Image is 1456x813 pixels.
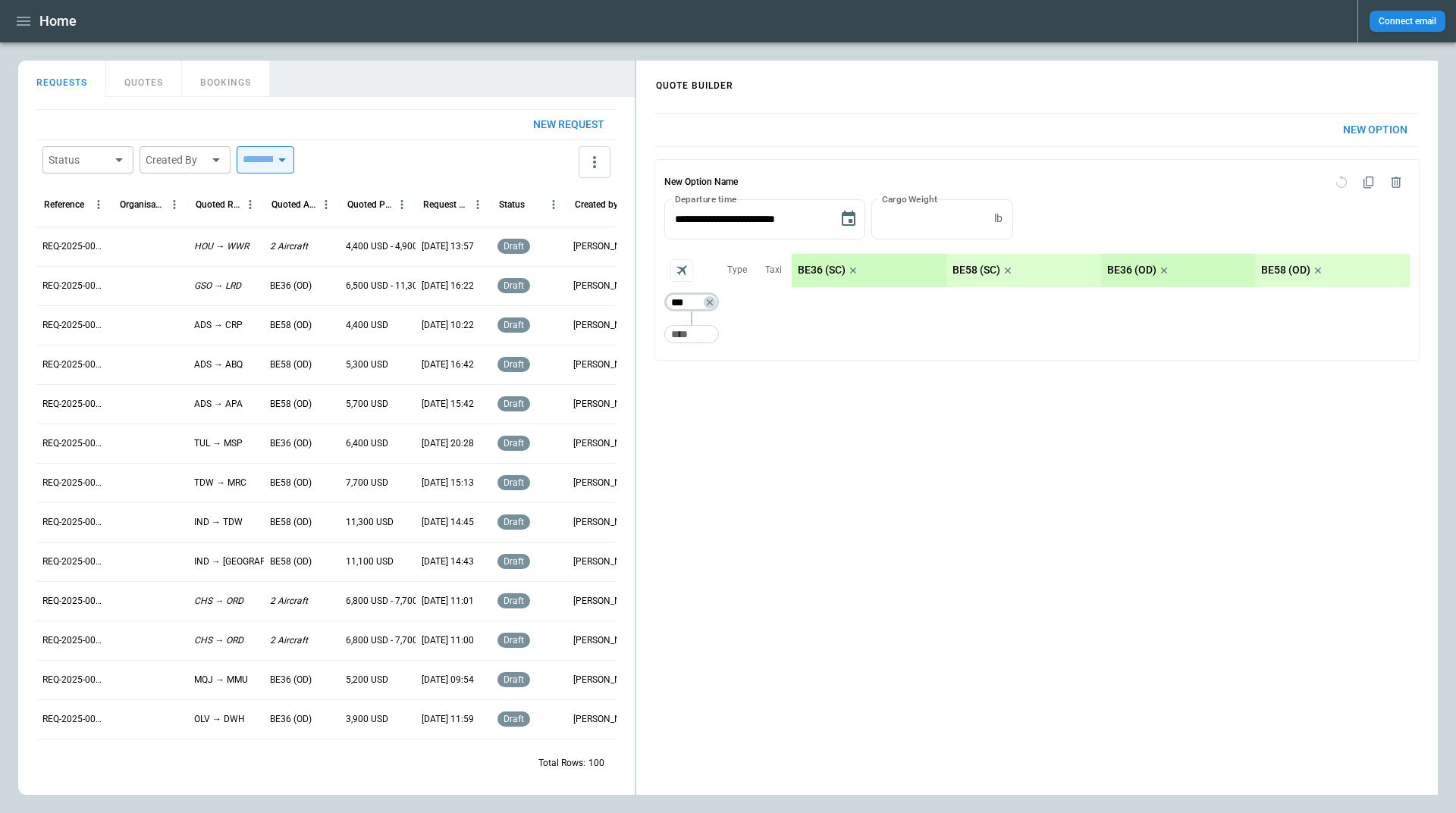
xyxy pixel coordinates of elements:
p: 100 [588,757,604,770]
p: REQ-2025-000240 [42,713,106,726]
button: Quoted Price column menu [392,195,412,214]
div: Not found [664,293,719,311]
div: scrollable content [792,254,1410,287]
span: draft [500,399,527,409]
button: Quoted Route column menu [240,195,260,214]
span: draft [500,438,527,449]
p: 7,700 USD [346,477,388,489]
p: lb [994,212,1003,225]
p: TUL → MSP [194,437,243,450]
p: [DATE] 13:57 [422,240,474,253]
p: BE36 (OD) [270,437,312,450]
p: 6,800 USD - 7,700 USD [346,595,438,608]
label: Cargo Weight [882,192,937,205]
p: 3,900 USD [346,713,388,726]
span: draft [500,596,527,606]
div: Status [49,152,109,167]
p: [DATE] 10:22 [422,319,474,332]
button: New Option [1331,114,1420,146]
p: OLV → DWH [194,713,245,726]
p: [PERSON_NAME] [573,398,637,411]
p: HOU → WWR [194,240,249,253]
div: Reference [44,199,84,210]
button: Quoted Aircraft column menu [316,195,336,214]
p: ADS → CRP [194,319,243,332]
p: [PERSON_NAME] [573,477,637,489]
span: draft [500,714,527,724]
div: Organisation [120,199,165,210]
p: 11,300 USD [346,516,394,529]
div: Status [499,199,525,210]
p: 5,300 USD [346,358,388,371]
span: draft [500,556,527,567]
p: [DATE] 09:54 [422,674,474,686]
p: BE36 (OD) [1107,264,1156,277]
p: BE58 (OD) [1261,264,1310,277]
h1: Home [39,12,77,30]
p: GSO → LRD [194,280,241,292]
p: CHS → ORD [194,595,243,608]
p: [DATE] 15:42 [422,398,474,411]
p: 5,200 USD [346,674,388,686]
p: REQ-2025-000242 [42,634,106,647]
div: Quoted Price [347,199,392,210]
p: ADS → APA [194,398,243,411]
p: REQ-2025-000249 [42,358,106,371]
label: Departure time [675,192,737,205]
p: BE58 (OD) [270,398,312,411]
p: 2 Aircraft [270,595,308,608]
p: BE58 (SC) [952,264,1000,277]
h6: New Option Name [664,169,738,196]
div: Request Created At (UTC-05:00) [423,199,468,210]
p: BE58 (OD) [270,319,312,332]
p: REQ-2025-000245 [42,516,106,529]
p: 2 Aircraft [270,634,308,647]
p: [PERSON_NAME] [573,280,637,292]
p: TDW → MRC [194,477,246,489]
p: [PERSON_NAME] [573,595,637,608]
p: [DATE] 11:01 [422,595,474,608]
button: Reference column menu [89,195,108,214]
p: 4,400 USD - 4,900 USD [346,240,438,253]
span: draft [500,517,527,527]
span: draft [500,359,527,370]
p: Total Rows: [538,757,585,770]
p: REQ-2025-000246 [42,477,106,489]
p: REQ-2025-000247 [42,437,106,450]
p: [DATE] 16:22 [422,280,474,292]
p: [PERSON_NAME] [573,555,637,568]
span: draft [500,320,527,330]
div: Created by [575,199,618,210]
span: draft [500,674,527,685]
p: IND → TDW [194,516,243,529]
div: Too short [664,325,719,343]
span: draft [500,241,527,252]
p: REQ-2025-000248 [42,398,106,411]
div: scrollable content [636,101,1438,373]
div: Created By [146,152,206,167]
p: REQ-2025-000241 [42,674,106,686]
p: BE58 (OD) [270,516,312,529]
p: [DATE] 16:42 [422,358,474,371]
p: Taxi [765,264,782,277]
p: [DATE] 11:00 [422,634,474,647]
div: Quoted Route [196,199,240,210]
p: 11,100 USD [346,555,394,568]
p: [DATE] 11:59 [422,713,474,726]
button: New request [521,110,617,139]
span: draft [500,280,527,291]
p: [PERSON_NAME] [573,713,637,726]
p: 6,800 USD - 7,700 USD [346,634,438,647]
p: [PERSON_NAME] [573,240,637,253]
p: [PERSON_NAME] [573,516,637,529]
span: Delete quote option [1382,169,1410,196]
p: Type [727,264,747,277]
p: MQJ → MMU [194,674,248,686]
p: CHS → ORD [194,634,243,647]
p: BE36 (OD) [270,674,312,686]
p: 2 Aircraft [270,240,308,253]
p: [DATE] 15:13 [422,477,474,489]
span: draft [500,477,527,488]
p: 4,400 USD [346,319,388,332]
p: [PERSON_NAME] [573,674,637,686]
